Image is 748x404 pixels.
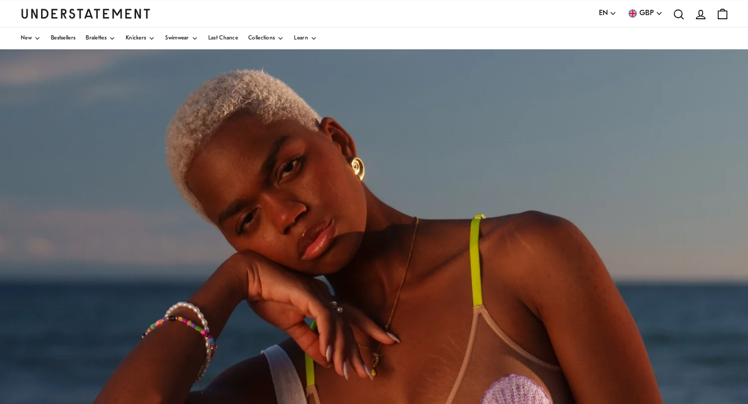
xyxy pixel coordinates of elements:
a: Last Chance [208,28,238,49]
button: EN [599,8,617,19]
a: Collections [248,28,284,49]
a: New [21,28,41,49]
span: Last Chance [208,36,238,41]
span: GBP [639,8,654,19]
span: Collections [248,36,275,41]
span: New [21,36,32,41]
a: Bralettes [86,28,115,49]
span: Learn [294,36,308,41]
span: EN [599,8,608,19]
a: Bestsellers [51,28,75,49]
span: Knickers [126,36,146,41]
a: Knickers [126,28,155,49]
button: GBP [627,8,663,19]
a: Understatement Homepage [21,9,151,18]
span: Bralettes [86,36,106,41]
a: Learn [294,28,317,49]
a: Swimwear [165,28,197,49]
span: Swimwear [165,36,189,41]
span: Bestsellers [51,36,75,41]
